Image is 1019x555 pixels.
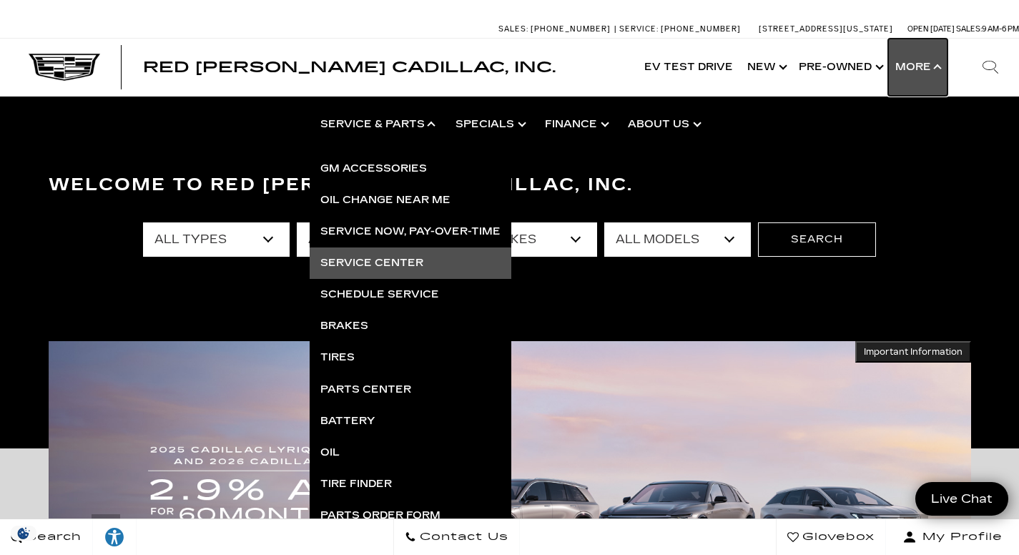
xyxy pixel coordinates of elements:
button: More [888,39,947,96]
select: Filter by model [604,222,751,257]
a: Oil Change near Me [310,185,511,216]
button: Important Information [855,341,971,363]
a: Finance [534,96,617,153]
a: Contact Us [393,519,520,555]
a: Parts Order Form [310,500,511,531]
a: Parts Center [310,374,511,406]
a: Explore your accessibility options [93,519,137,555]
button: Open user profile menu [886,519,1019,555]
a: Brakes [310,310,511,342]
span: Search [22,527,82,547]
section: Click to Open Cookie Consent Modal [7,526,40,541]
span: Red [PERSON_NAME] Cadillac, Inc. [143,59,556,76]
a: Accessible Carousel [59,234,60,235]
div: Search [962,39,1019,96]
a: Battery [310,406,511,437]
a: About Us [617,96,709,153]
span: 9 AM-6 PM [982,24,1019,34]
a: Live Chat [915,482,1008,516]
span: Open [DATE] [907,24,955,34]
span: Glovebox [799,527,875,547]
span: Contact Us [416,527,508,547]
span: Important Information [864,346,963,358]
a: Service Center [310,247,511,279]
a: Glovebox [776,519,886,555]
a: Service Now, Pay-Over-Time [310,216,511,247]
span: [PHONE_NUMBER] [531,24,611,34]
button: Search [758,222,876,257]
a: Service & Parts [310,96,445,153]
span: Sales: [498,24,528,34]
a: GM Accessories [310,153,511,185]
a: Red [PERSON_NAME] Cadillac, Inc. [143,60,556,74]
a: Oil [310,437,511,468]
a: Service: [PHONE_NUMBER] [614,25,744,33]
span: Service: [619,24,659,34]
a: EV Test Drive [637,39,740,96]
div: Explore your accessibility options [93,526,136,548]
span: Sales: [956,24,982,34]
span: My Profile [917,527,1003,547]
img: Cadillac Dark Logo with Cadillac White Text [29,54,100,81]
select: Filter by type [143,222,290,257]
h3: Welcome to Red [PERSON_NAME] Cadillac, Inc. [49,171,971,200]
select: Filter by year [297,222,443,257]
a: New [740,39,792,96]
a: Tires [310,342,511,373]
img: Opt-Out Icon [7,526,40,541]
a: Schedule Service [310,279,511,310]
a: Sales: [PHONE_NUMBER] [498,25,614,33]
span: Live Chat [924,491,1000,507]
span: [PHONE_NUMBER] [661,24,741,34]
a: [STREET_ADDRESS][US_STATE] [759,24,893,34]
select: Filter by make [451,222,597,257]
a: Specials [445,96,534,153]
a: Pre-Owned [792,39,888,96]
a: Tire Finder [310,468,511,500]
